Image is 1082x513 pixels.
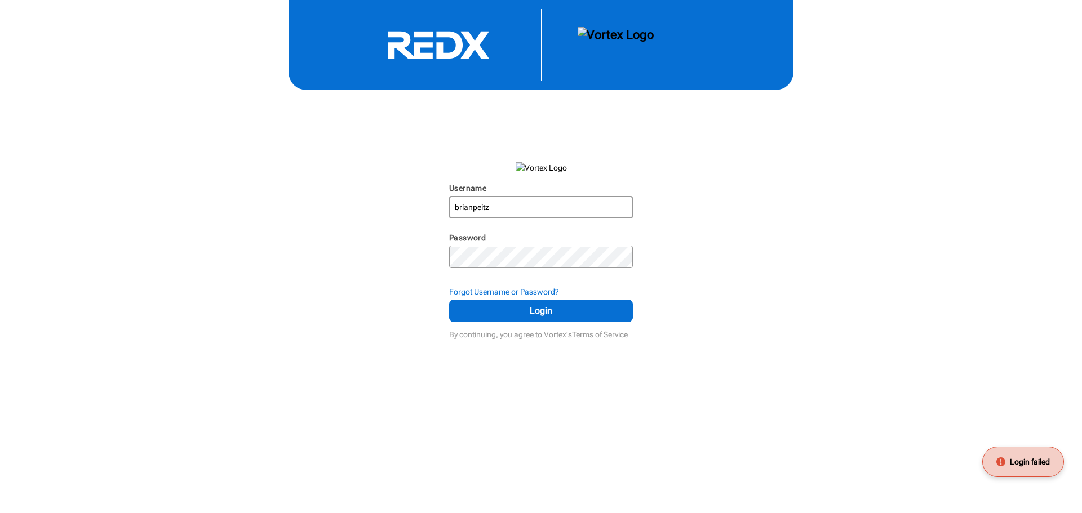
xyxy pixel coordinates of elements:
[516,162,567,173] img: Vortex Logo
[354,30,523,60] svg: RedX Logo
[578,27,654,63] img: Vortex Logo
[463,304,619,318] span: Login
[449,184,486,193] label: Username
[449,286,633,297] div: Forgot Username or Password?
[1010,456,1050,467] span: Login failed
[449,324,633,340] div: By continuing, you agree to Vortex's
[449,300,633,322] button: Login
[449,287,559,296] strong: Forgot Username or Password?
[572,330,628,339] a: Terms of Service
[449,233,486,242] label: Password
